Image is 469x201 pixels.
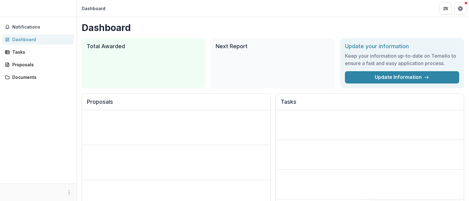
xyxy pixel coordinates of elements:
button: More [65,189,73,196]
h2: Tasks [281,99,459,110]
h3: Keep your information up-to-date on Temelio to ensure a fast and easy application process. [345,52,459,67]
h1: Dashboard [82,22,464,33]
a: Dashboard [2,34,74,44]
h2: Next Report [216,43,330,50]
div: Dashboard [82,5,105,12]
nav: breadcrumb [79,4,108,13]
div: Proposals [12,61,69,68]
div: Tasks [12,49,69,55]
button: Partners [440,2,452,15]
span: Notifications [12,25,72,30]
a: Update Information [345,71,459,83]
h2: Proposals [87,99,265,110]
button: Notifications [2,22,74,32]
a: Proposals [2,60,74,70]
div: Documents [12,74,69,80]
div: Dashboard [12,36,69,43]
a: Tasks [2,47,74,57]
h2: Update your information [345,43,459,50]
a: Documents [2,72,74,82]
h2: Total Awarded [87,43,201,50]
button: Get Help [454,2,467,15]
